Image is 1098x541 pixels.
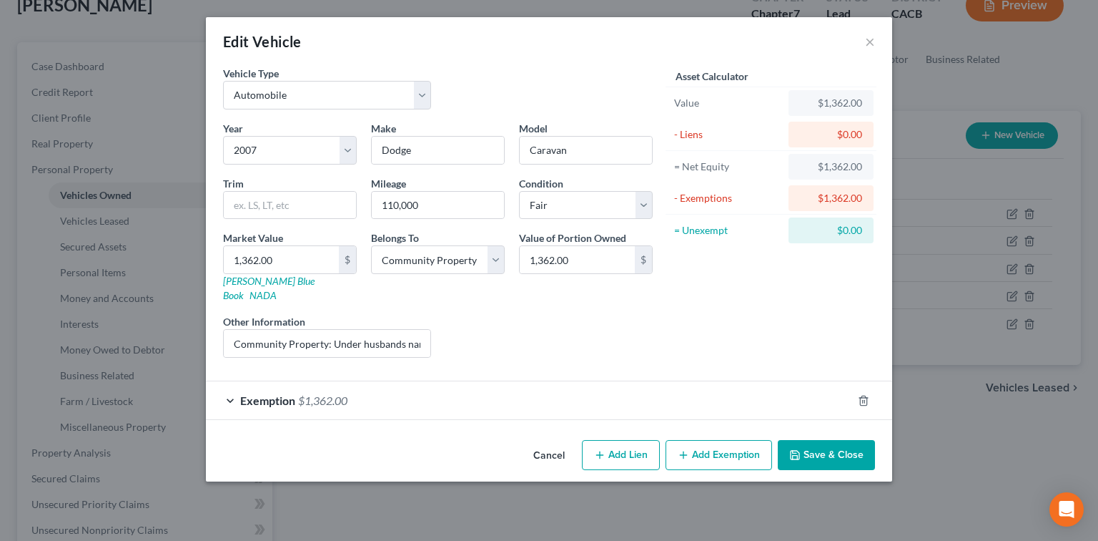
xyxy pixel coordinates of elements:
[223,176,244,191] label: Trim
[582,440,660,470] button: Add Lien
[371,122,396,135] span: Make
[1049,492,1084,527] div: Open Intercom Messenger
[800,191,862,205] div: $1,362.00
[520,137,652,164] input: ex. Altima
[522,442,576,470] button: Cancel
[223,66,279,81] label: Vehicle Type
[240,394,295,407] span: Exemption
[520,246,635,273] input: 0.00
[800,96,862,110] div: $1,362.00
[800,223,862,238] div: $0.00
[371,176,406,191] label: Mileage
[223,314,305,329] label: Other Information
[372,192,504,219] input: --
[800,160,862,174] div: $1,362.00
[519,121,548,136] label: Model
[223,275,315,301] a: [PERSON_NAME] Blue Book
[674,96,782,110] div: Value
[249,289,277,301] a: NADA
[635,246,652,273] div: $
[298,394,347,407] span: $1,362.00
[224,246,339,273] input: 0.00
[674,191,782,205] div: - Exemptions
[674,160,782,174] div: = Net Equity
[224,330,430,357] input: (optional)
[676,69,748,84] label: Asset Calculator
[800,127,862,142] div: $0.00
[371,232,419,244] span: Belongs To
[778,440,875,470] button: Save & Close
[674,223,782,238] div: = Unexempt
[865,33,875,50] button: ×
[519,176,563,191] label: Condition
[223,121,243,136] label: Year
[224,192,356,219] input: ex. LS, LT, etc
[223,31,302,52] div: Edit Vehicle
[674,127,782,142] div: - Liens
[372,137,504,164] input: ex. Nissan
[666,440,772,470] button: Add Exemption
[223,230,283,245] label: Market Value
[339,246,356,273] div: $
[519,230,626,245] label: Value of Portion Owned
